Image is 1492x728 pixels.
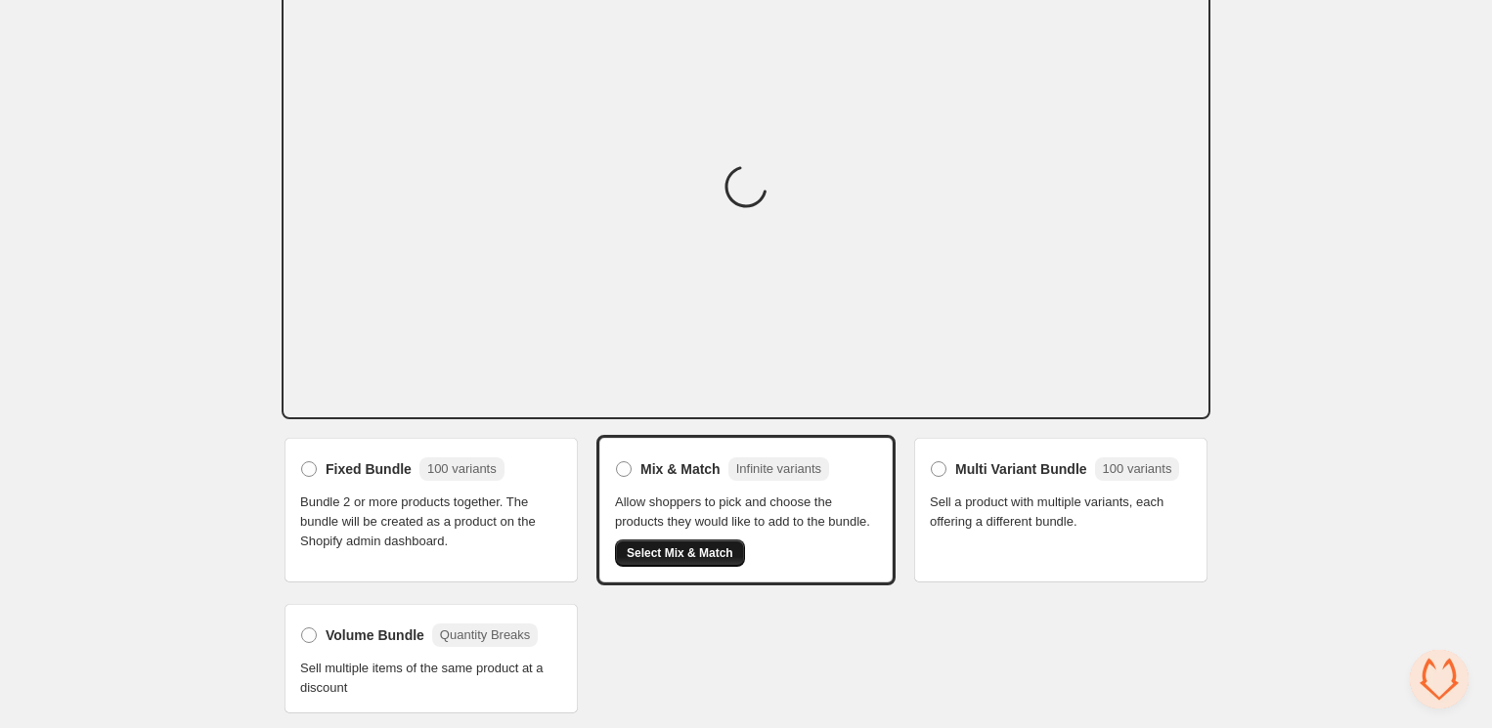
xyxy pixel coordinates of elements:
[736,461,821,476] span: Infinite variants
[640,459,721,479] span: Mix & Match
[615,492,877,532] span: Allow shoppers to pick and choose the products they would like to add to the bundle.
[300,492,562,551] span: Bundle 2 or more products together. The bundle will be created as a product on the Shopify admin ...
[326,459,412,479] span: Fixed Bundle
[955,459,1087,479] span: Multi Variant Bundle
[627,545,733,561] span: Select Mix & Match
[300,659,562,698] span: Sell multiple items of the same product at a discount
[440,627,531,642] span: Quantity Breaks
[930,492,1192,532] span: Sell a product with multiple variants, each offering a different bundle.
[427,461,497,476] span: 100 variants
[1103,461,1172,476] span: 100 variants
[615,539,745,567] button: Select Mix & Match
[326,625,424,645] span: Volume Bundle
[1410,650,1469,708] div: Open chat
